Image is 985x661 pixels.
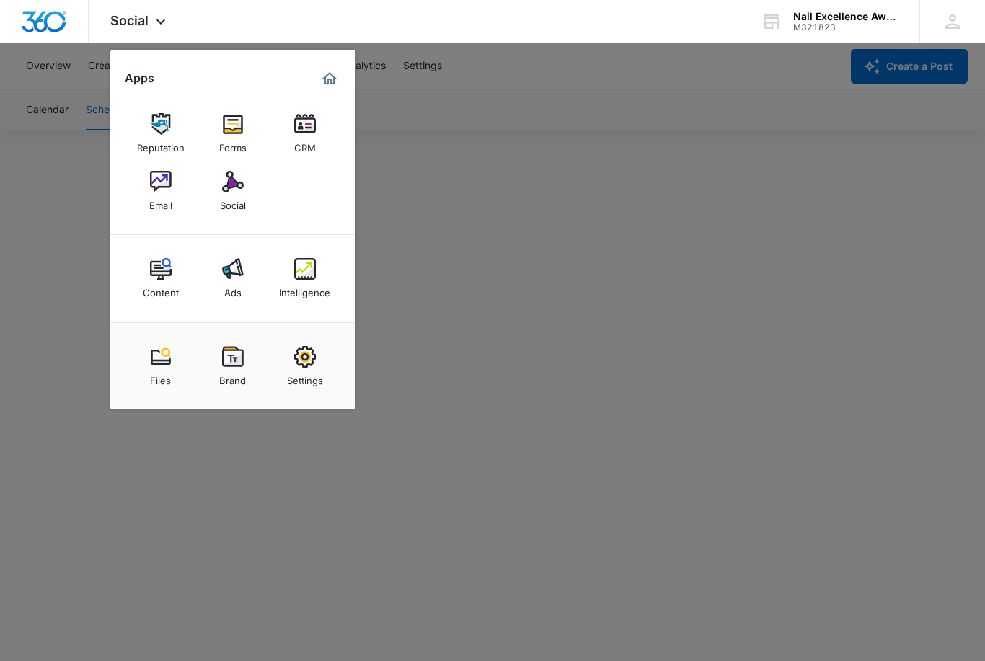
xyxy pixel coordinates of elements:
[206,164,260,218] a: Social
[133,251,188,306] a: Content
[149,192,172,211] div: Email
[137,135,185,154] div: Reputation
[219,135,247,154] div: Forms
[125,71,154,85] h2: Apps
[224,280,242,298] div: Ads
[287,368,323,386] div: Settings
[220,192,246,211] div: Social
[206,251,260,306] a: Ads
[133,339,188,394] a: Files
[318,67,341,90] a: Marketing 360® Dashboard
[278,251,332,306] a: Intelligence
[206,106,260,161] a: Forms
[143,280,179,298] div: Content
[278,106,332,161] a: CRM
[150,368,171,386] div: Files
[279,280,330,298] div: Intelligence
[278,339,332,394] a: Settings
[793,11,898,22] div: account name
[133,106,188,161] a: Reputation
[294,135,316,154] div: CRM
[110,13,149,28] span: Social
[793,22,898,32] div: account id
[133,164,188,218] a: Email
[206,339,260,394] a: Brand
[219,368,246,386] div: Brand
